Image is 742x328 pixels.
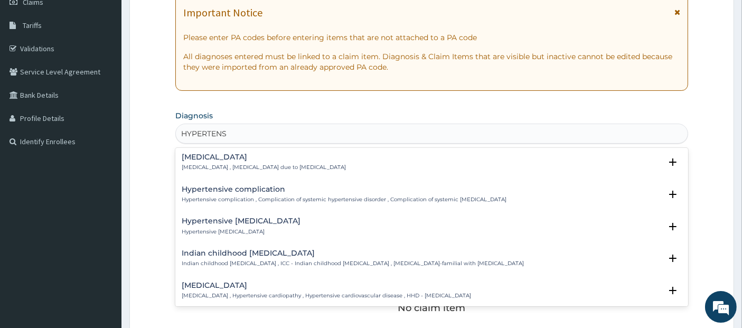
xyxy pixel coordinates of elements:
[175,110,213,121] label: Diagnosis
[666,156,679,168] i: open select status
[182,153,346,161] h4: [MEDICAL_DATA]
[183,32,681,43] p: Please enter PA codes before entering items that are not attached to a PA code
[183,51,681,72] p: All diagnoses entered must be linked to a claim item. Diagnosis & Claim Items that are visible bu...
[182,228,300,236] p: Hypertensive [MEDICAL_DATA]
[23,21,42,30] span: Tariffs
[55,59,177,73] div: Chat with us now
[20,53,43,79] img: d_794563401_company_1708531726252_794563401
[666,220,679,233] i: open select status
[666,284,679,297] i: open select status
[398,303,465,313] p: No claim item
[182,164,346,171] p: [MEDICAL_DATA] , [MEDICAL_DATA] due to [MEDICAL_DATA]
[173,5,199,31] div: Minimize live chat window
[182,196,506,203] p: Hypertensive complication , Complication of systemic hypertensive disorder , Complication of syst...
[666,188,679,201] i: open select status
[182,185,506,193] h4: Hypertensive complication
[666,252,679,265] i: open select status
[182,282,471,289] h4: [MEDICAL_DATA]
[182,249,524,257] h4: Indian childhood [MEDICAL_DATA]
[183,7,262,18] h1: Important Notice
[182,260,524,267] p: Indian childhood [MEDICAL_DATA] , ICC - Indian childhood [MEDICAL_DATA] , [MEDICAL_DATA]-familial...
[5,217,201,254] textarea: Type your message and hit 'Enter'
[61,97,146,204] span: We're online!
[182,217,300,225] h4: Hypertensive [MEDICAL_DATA]
[182,292,471,299] p: [MEDICAL_DATA] , Hypertensive cardiopathy , Hypertensive cardiovascular disease , HHD - [MEDICAL_...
